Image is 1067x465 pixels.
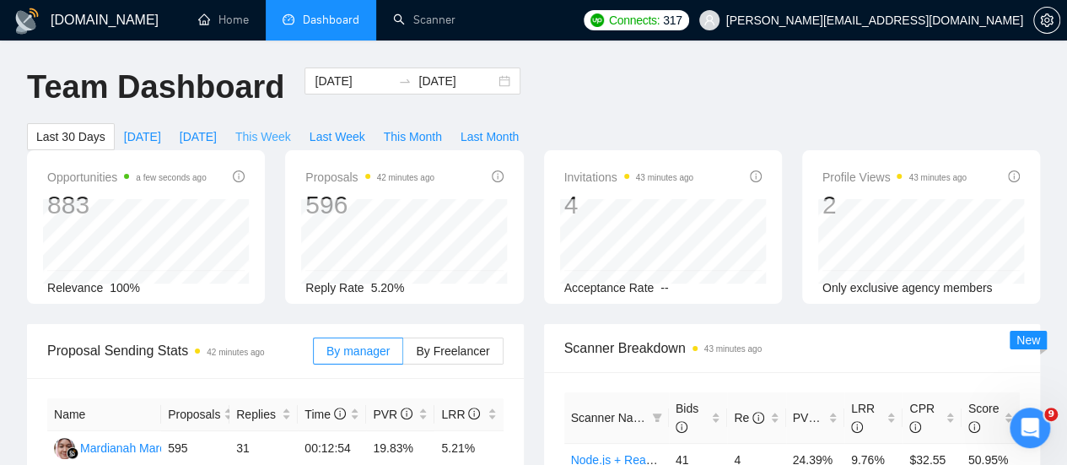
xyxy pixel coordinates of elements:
button: This Week [226,123,300,150]
span: Time [304,408,345,421]
time: 43 minutes ago [704,344,762,354]
img: upwork-logo.png [590,14,604,27]
time: 42 minutes ago [377,173,434,182]
span: dashboard [283,14,294,25]
span: This Month [384,127,442,146]
span: Connects: [609,11,660,30]
span: info-circle [851,421,863,433]
span: 9 [1044,408,1058,421]
span: Reply Rate [305,281,364,295]
div: 2 [822,189,967,221]
span: Opportunities [47,167,207,187]
time: 43 minutes ago [908,173,966,182]
span: 5.20% [371,281,405,295]
th: Replies [229,398,298,431]
span: info-circle [1008,170,1020,182]
span: info-circle [334,408,346,419]
span: This Week [235,127,291,146]
div: 883 [47,189,207,221]
input: Start date [315,72,391,90]
button: [DATE] [115,123,170,150]
span: info-circle [401,408,412,419]
span: swap-right [398,74,412,88]
span: CPR [909,402,935,434]
button: Last 30 Days [27,123,115,150]
span: LRR [441,408,480,421]
a: setting [1033,14,1060,27]
input: End date [418,72,495,90]
span: Dashboard [303,13,359,27]
span: info-circle [676,421,687,433]
button: setting [1033,7,1060,34]
span: LRR [851,402,875,434]
img: gigradar-bm.png [67,447,78,459]
span: info-circle [968,421,980,433]
span: Only exclusive agency members [822,281,993,295]
span: Scanner Breakdown [564,338,1021,359]
span: info-circle [233,170,245,182]
span: filter [652,413,662,423]
th: Proposals [161,398,229,431]
span: Replies [236,405,278,424]
span: info-circle [492,170,504,182]
time: a few seconds ago [136,173,206,182]
span: [DATE] [124,127,161,146]
span: Profile Views [822,167,967,187]
img: MM [54,438,75,459]
span: -- [660,281,668,295]
th: Name [47,398,161,431]
span: Re [734,411,764,424]
span: New [1016,333,1040,347]
a: homeHome [198,13,249,27]
span: info-circle [820,412,832,424]
span: info-circle [750,170,762,182]
span: [DATE] [180,127,217,146]
span: setting [1034,14,1059,27]
img: logo [13,8,40,35]
span: to [398,74,412,88]
span: By manager [326,344,390,358]
time: 42 minutes ago [207,348,264,357]
span: filter [649,405,666,430]
button: [DATE] [170,123,226,150]
span: Scanner Name [571,411,649,424]
span: Invitations [564,167,693,187]
span: Last Month [461,127,519,146]
iframe: Intercom live chat [1010,408,1050,448]
span: Relevance [47,281,103,295]
a: MMMardianah Mardianah [54,441,195,454]
span: PVR [793,411,833,424]
button: Last Month [451,123,528,150]
div: Mardianah Mardianah [80,439,195,457]
span: info-circle [909,421,921,433]
span: Proposal Sending Stats [47,340,313,361]
h1: Team Dashboard [27,68,284,107]
button: Last Week [300,123,375,150]
div: 4 [564,189,693,221]
span: Last 30 Days [36,127,105,146]
div: 596 [305,189,434,221]
span: Acceptance Rate [564,281,655,295]
span: PVR [373,408,412,421]
span: Score [968,402,1000,434]
span: info-circle [752,412,764,424]
span: Bids [676,402,698,434]
span: Last Week [310,127,365,146]
time: 43 minutes ago [636,173,693,182]
span: Proposals [168,405,220,424]
span: 100% [110,281,140,295]
a: searchScanner [393,13,455,27]
button: This Month [375,123,451,150]
span: info-circle [468,408,480,419]
span: user [703,14,715,26]
span: By Freelancer [416,344,489,358]
span: Proposals [305,167,434,187]
span: 317 [663,11,682,30]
